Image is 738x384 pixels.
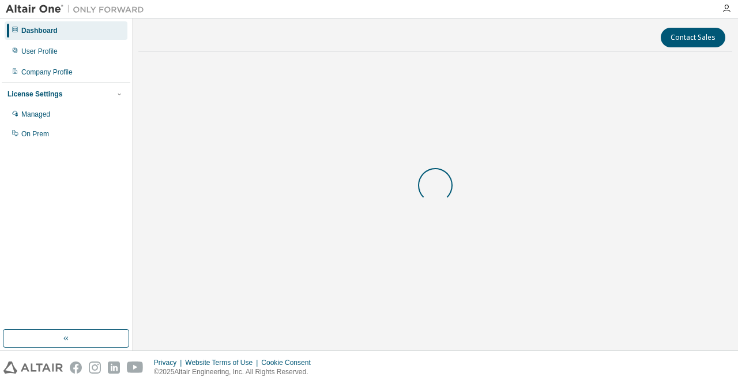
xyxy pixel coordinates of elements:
[21,26,58,35] div: Dashboard
[21,68,73,77] div: Company Profile
[21,110,50,119] div: Managed
[89,361,101,374] img: instagram.svg
[127,361,144,374] img: youtube.svg
[3,361,63,374] img: altair_logo.svg
[21,47,58,56] div: User Profile
[261,358,317,367] div: Cookie Consent
[154,367,318,377] p: © 2025 Altair Engineering, Inc. All Rights Reserved.
[6,3,150,15] img: Altair One
[70,361,82,374] img: facebook.svg
[21,129,49,139] div: On Prem
[661,28,725,47] button: Contact Sales
[154,358,185,367] div: Privacy
[185,358,261,367] div: Website Terms of Use
[7,90,62,99] div: License Settings
[108,361,120,374] img: linkedin.svg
